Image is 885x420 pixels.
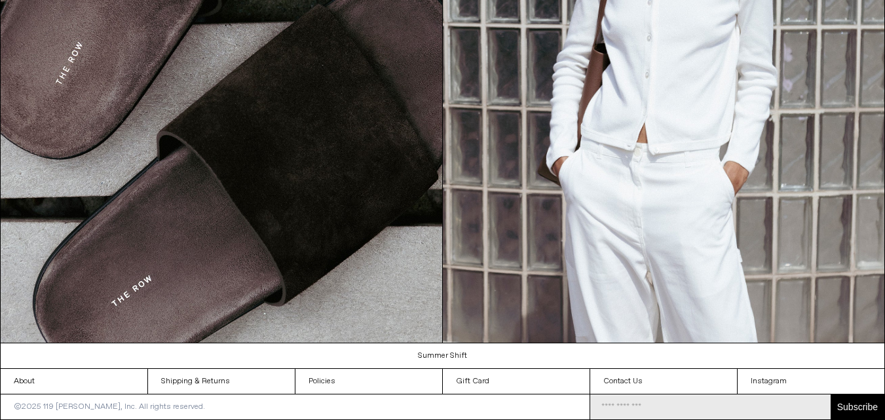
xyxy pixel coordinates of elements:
a: About [1,369,147,394]
a: Gift Card [443,369,590,394]
a: Shipping & Returns [148,369,295,394]
a: Contact Us [590,369,737,394]
a: Summer Shift [1,343,885,368]
a: Instagram [738,369,884,394]
button: Subscribe [831,394,884,419]
a: Policies [295,369,442,394]
p: ©2025 119 [PERSON_NAME], Inc. All rights reserved. [1,394,218,419]
input: Email Address [590,394,830,419]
